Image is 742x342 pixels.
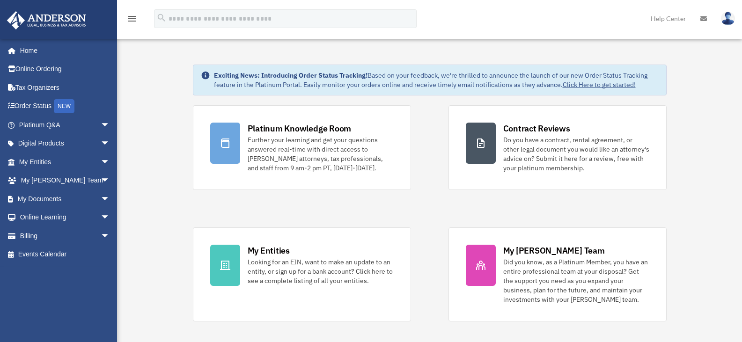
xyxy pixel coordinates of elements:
[214,71,659,89] div: Based on your feedback, we're thrilled to announce the launch of our new Order Status Tracking fe...
[7,41,119,60] a: Home
[7,171,124,190] a: My [PERSON_NAME] Teamarrow_drop_down
[156,13,167,23] i: search
[101,171,119,190] span: arrow_drop_down
[448,105,667,190] a: Contract Reviews Do you have a contract, rental agreement, or other legal document you would like...
[193,227,411,321] a: My Entities Looking for an EIN, want to make an update to an entity, or sign up for a bank accoun...
[503,123,570,134] div: Contract Reviews
[7,245,124,264] a: Events Calendar
[4,11,89,29] img: Anderson Advisors Platinum Portal
[448,227,667,321] a: My [PERSON_NAME] Team Did you know, as a Platinum Member, you have an entire professional team at...
[101,226,119,246] span: arrow_drop_down
[7,134,124,153] a: Digital Productsarrow_drop_down
[101,208,119,227] span: arrow_drop_down
[7,97,124,116] a: Order StatusNEW
[193,105,411,190] a: Platinum Knowledge Room Further your learning and get your questions answered real-time with dire...
[248,123,352,134] div: Platinum Knowledge Room
[101,134,119,153] span: arrow_drop_down
[101,116,119,135] span: arrow_drop_down
[248,135,394,173] div: Further your learning and get your questions answered real-time with direct access to [PERSON_NAM...
[7,78,124,97] a: Tax Organizers
[54,99,74,113] div: NEW
[101,153,119,172] span: arrow_drop_down
[101,189,119,209] span: arrow_drop_down
[503,257,649,304] div: Did you know, as a Platinum Member, you have an entire professional team at your disposal? Get th...
[7,208,124,227] a: Online Learningarrow_drop_down
[7,60,124,79] a: Online Ordering
[7,189,124,208] a: My Documentsarrow_drop_down
[7,153,124,171] a: My Entitiesarrow_drop_down
[503,245,605,256] div: My [PERSON_NAME] Team
[248,245,290,256] div: My Entities
[126,16,138,24] a: menu
[563,80,636,89] a: Click Here to get started!
[721,12,735,25] img: User Pic
[7,226,124,245] a: Billingarrow_drop_down
[248,257,394,285] div: Looking for an EIN, want to make an update to an entity, or sign up for a bank account? Click her...
[503,135,649,173] div: Do you have a contract, rental agreement, or other legal document you would like an attorney's ad...
[214,71,367,80] strong: Exciting News: Introducing Order Status Tracking!
[126,13,138,24] i: menu
[7,116,124,134] a: Platinum Q&Aarrow_drop_down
